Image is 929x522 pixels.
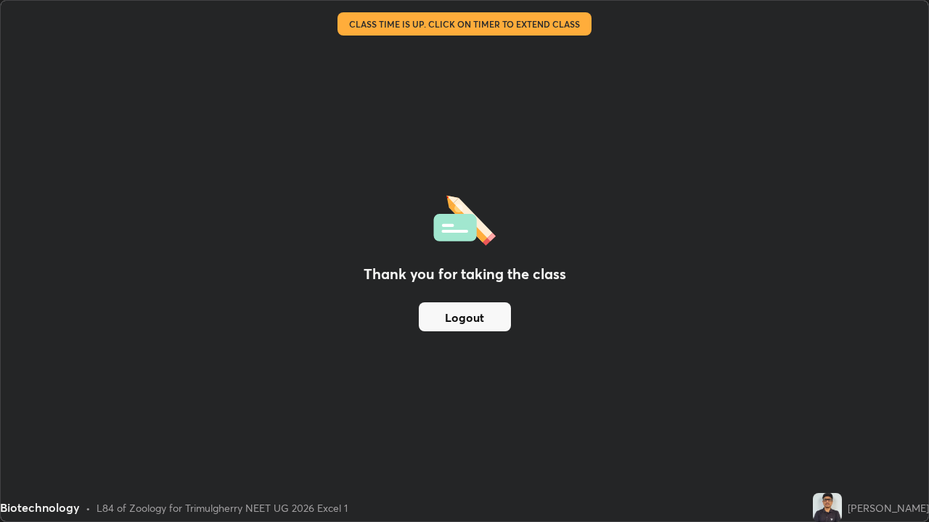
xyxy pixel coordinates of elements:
div: L84 of Zoology for Trimulgherry NEET UG 2026 Excel 1 [97,500,348,515]
div: [PERSON_NAME] [848,500,929,515]
button: Logout [419,302,511,331]
img: offlineFeedback.1438e8b3.svg [433,191,496,246]
h2: Thank you for taking the class [364,263,566,285]
div: • [86,500,91,515]
img: 9d2f26b94d8741b488ea2bc745646483.jpg [813,493,842,522]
